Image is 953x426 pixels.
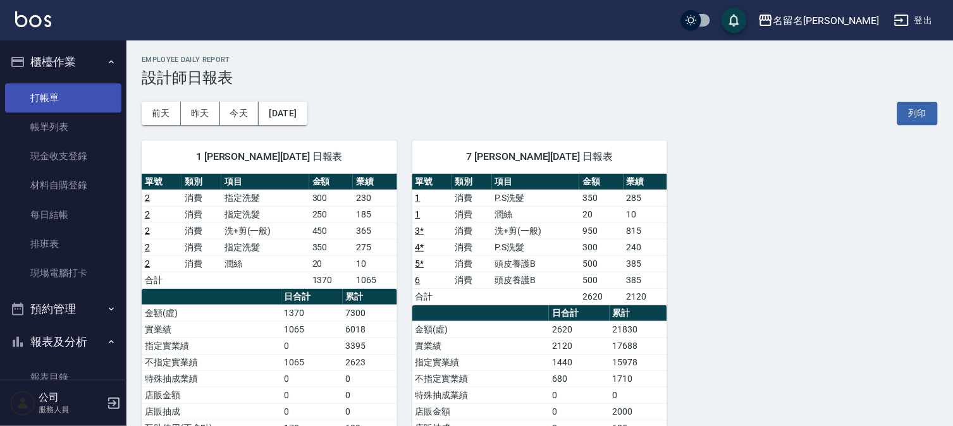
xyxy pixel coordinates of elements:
h2: Employee Daily Report [142,56,938,64]
td: 275 [353,239,397,255]
td: 合計 [142,272,181,288]
a: 2 [145,193,150,203]
th: 日合計 [549,305,610,322]
button: 今天 [220,102,259,125]
a: 每日結帳 [5,200,121,229]
th: 金額 [579,174,623,190]
table: a dense table [412,174,668,305]
td: 500 [579,272,623,288]
td: 0 [281,338,343,354]
a: 現場電腦打卡 [5,259,121,288]
a: 2 [145,259,150,269]
a: 1 [415,193,421,203]
img: Logo [15,11,51,27]
td: 潤絲 [221,255,309,272]
button: save [722,8,747,33]
td: 店販金額 [412,403,550,420]
td: 185 [353,206,397,222]
th: 累計 [610,305,668,322]
td: 365 [353,222,397,239]
td: 21830 [610,321,668,338]
div: 名留名[PERSON_NAME] [773,13,879,28]
td: 指定實業績 [412,354,550,370]
td: 指定洗髮 [221,206,309,222]
td: 0 [281,370,343,387]
th: 類別 [452,174,492,190]
th: 項目 [492,174,580,190]
td: 3395 [343,338,397,354]
button: 報表及分析 [5,326,121,358]
p: 服務人員 [39,404,103,415]
a: 2 [145,242,150,252]
td: 指定洗髮 [221,190,309,206]
td: 7300 [343,305,397,321]
td: 0 [549,403,610,420]
a: 打帳單 [5,83,121,113]
img: Person [10,391,35,416]
td: 350 [579,190,623,206]
button: 名留名[PERSON_NAME] [753,8,884,33]
td: 0 [343,403,397,420]
th: 業績 [624,174,667,190]
td: 250 [309,206,353,222]
th: 業績 [353,174,397,190]
td: 0 [343,370,397,387]
td: 消費 [452,255,492,272]
td: 合計 [412,288,452,305]
td: 1710 [610,370,668,387]
td: 1065 [281,321,343,338]
td: 消費 [452,222,492,239]
button: 列印 [897,102,938,125]
td: 消費 [452,239,492,255]
td: 消費 [452,206,492,222]
td: 消費 [181,206,221,222]
td: 消費 [452,190,492,206]
td: 815 [624,222,667,239]
td: P.S洗髮 [492,190,580,206]
td: 消費 [181,190,221,206]
td: 385 [624,255,667,272]
td: 0 [281,387,343,403]
td: 特殊抽成業績 [142,370,281,387]
td: 1065 [281,354,343,370]
button: 昨天 [181,102,220,125]
a: 現金收支登錄 [5,142,121,171]
td: 300 [579,239,623,255]
span: 1 [PERSON_NAME][DATE] 日報表 [157,150,382,163]
td: 金額(虛) [412,321,550,338]
a: 帳單列表 [5,113,121,142]
td: 指定洗髮 [221,239,309,255]
a: 排班表 [5,229,121,259]
td: 頭皮養護B [492,272,580,288]
td: 2120 [624,288,667,305]
td: 消費 [181,255,221,272]
th: 單號 [142,174,181,190]
td: 實業績 [142,321,281,338]
td: P.S洗髮 [492,239,580,255]
td: 洗+剪(一般) [492,222,580,239]
td: 店販抽成 [142,403,281,420]
td: 20 [579,206,623,222]
td: 頭皮養護B [492,255,580,272]
th: 累計 [343,289,397,305]
td: 洗+剪(一般) [221,222,309,239]
td: 1065 [353,272,397,288]
td: 2620 [579,288,623,305]
td: 450 [309,222,353,239]
button: 櫃檯作業 [5,46,121,78]
a: 2 [145,209,150,219]
td: 實業績 [412,338,550,354]
th: 日合計 [281,289,343,305]
td: 指定實業績 [142,338,281,354]
td: 不指定實業績 [412,370,550,387]
a: 材料自購登錄 [5,171,121,200]
td: 1370 [281,305,343,321]
button: 預約管理 [5,293,121,326]
td: 2623 [343,354,397,370]
h3: 設計師日報表 [142,69,938,87]
td: 不指定實業績 [142,354,281,370]
td: 1440 [549,354,610,370]
a: 報表目錄 [5,363,121,392]
td: 6018 [343,321,397,338]
td: 10 [353,255,397,272]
